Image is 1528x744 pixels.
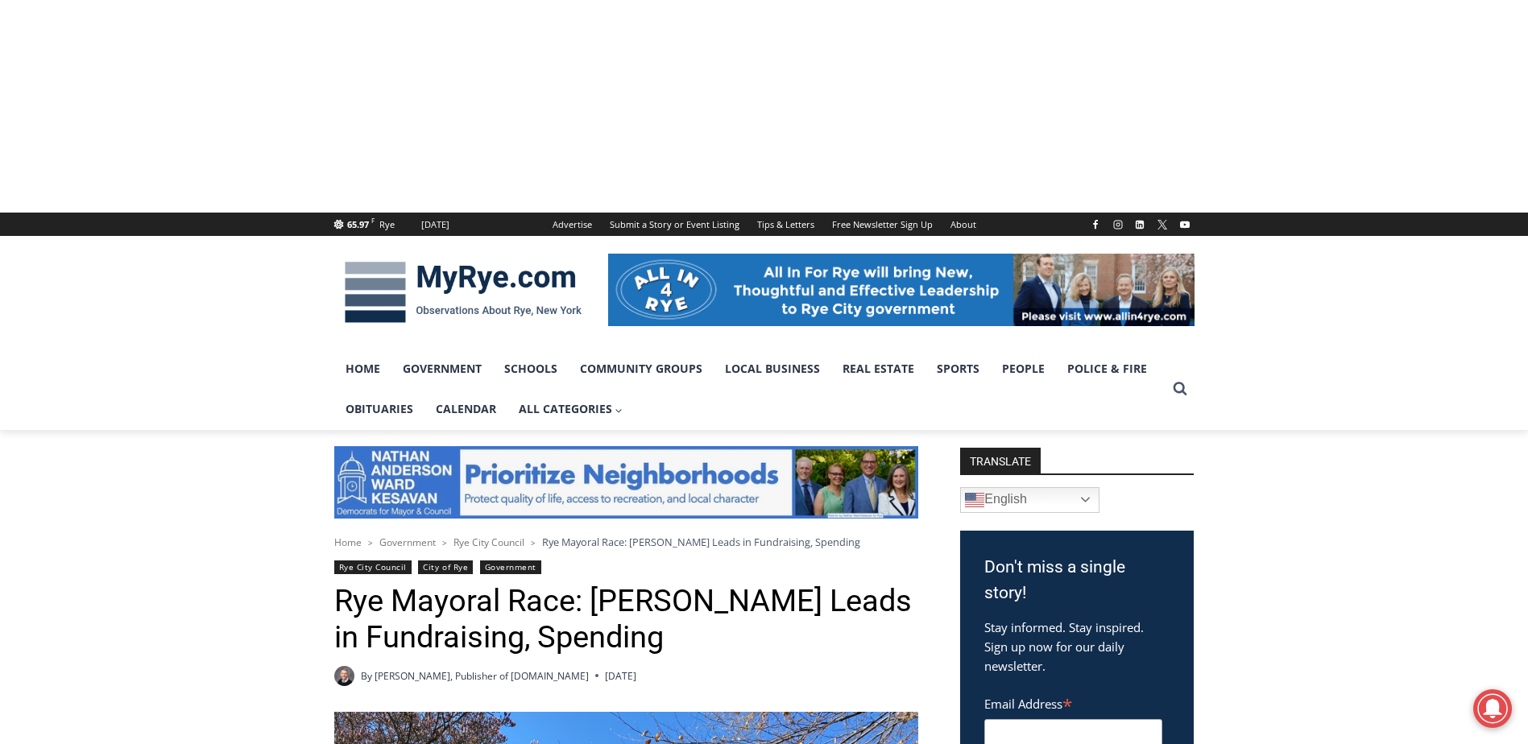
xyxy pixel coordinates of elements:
[965,490,984,510] img: en
[334,250,592,334] img: MyRye.com
[601,213,748,236] a: Submit a Story or Event Listing
[942,213,985,236] a: About
[1175,215,1195,234] a: YouTube
[379,217,395,232] div: Rye
[984,555,1170,606] h3: Don't miss a single story!
[480,560,541,574] a: Government
[334,534,918,550] nav: Breadcrumbs
[368,537,373,548] span: >
[1086,215,1105,234] a: Facebook
[1153,215,1172,234] a: X
[542,535,860,549] span: Rye Mayoral Race: [PERSON_NAME] Leads in Fundraising, Spending
[375,669,589,683] a: [PERSON_NAME], Publisher of [DOMAIN_NAME]
[371,216,375,225] span: F
[334,389,424,429] a: Obituaries
[442,537,447,548] span: >
[831,349,925,389] a: Real Estate
[361,668,372,684] span: By
[544,213,985,236] nav: Secondary Navigation
[334,349,391,389] a: Home
[421,217,449,232] div: [DATE]
[379,535,436,549] a: Government
[531,537,536,548] span: >
[334,583,918,656] h1: Rye Mayoral Race: [PERSON_NAME] Leads in Fundraising, Spending
[493,349,569,389] a: Schools
[1130,215,1149,234] a: Linkedin
[1056,349,1158,389] a: Police & Fire
[347,218,369,230] span: 65.97
[507,389,635,429] a: All Categories
[391,349,493,389] a: Government
[984,618,1170,676] p: Stay informed. Stay inspired. Sign up now for our daily newsletter.
[418,560,473,574] a: City of Rye
[960,487,1099,513] a: English
[1166,374,1195,403] button: View Search Form
[424,389,507,429] a: Calendar
[1108,215,1128,234] a: Instagram
[569,349,714,389] a: Community Groups
[823,213,942,236] a: Free Newsletter Sign Up
[748,213,823,236] a: Tips & Letters
[605,668,636,684] time: [DATE]
[544,213,601,236] a: Advertise
[960,448,1041,473] strong: TRANSLATE
[334,349,1166,430] nav: Primary Navigation
[714,349,831,389] a: Local Business
[608,254,1195,326] img: All in for Rye
[925,349,991,389] a: Sports
[453,535,524,549] a: Rye City Council
[334,535,362,549] a: Home
[519,400,623,418] span: All Categories
[334,560,412,574] a: Rye City Council
[334,666,354,686] a: Author image
[984,688,1162,717] label: Email Address
[991,349,1056,389] a: People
